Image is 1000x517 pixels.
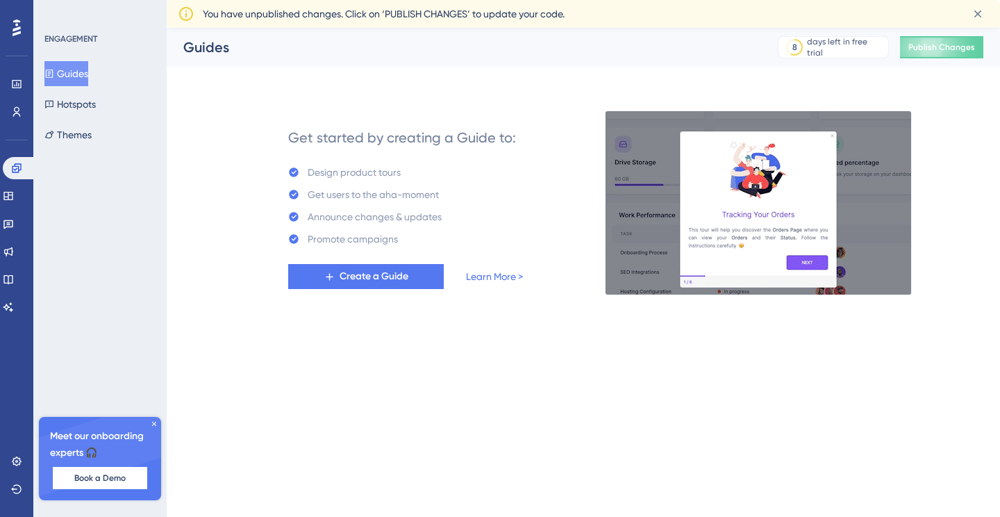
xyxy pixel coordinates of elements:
[792,42,797,53] div: 8
[44,33,97,44] div: ENGAGEMENT
[908,42,975,53] span: Publish Changes
[308,231,398,247] div: Promote campaigns
[44,61,88,86] button: Guides
[807,36,884,58] div: days left in free trial
[288,128,516,147] div: Get started by creating a Guide to:
[308,208,442,225] div: Announce changes & updates
[53,467,147,489] button: Book a Demo
[605,110,912,295] img: 21a29cd0e06a8f1d91b8bced9f6e1c06.gif
[900,36,983,58] button: Publish Changes
[44,92,96,117] button: Hotspots
[340,268,408,285] span: Create a Guide
[44,122,92,147] button: Themes
[288,264,444,289] button: Create a Guide
[183,38,743,57] div: Guides
[308,164,401,181] div: Design product tours
[203,6,565,22] span: You have unpublished changes. Click on ‘PUBLISH CHANGES’ to update your code.
[50,428,150,461] span: Meet our onboarding experts 🎧
[466,268,523,285] a: Learn More >
[308,186,439,203] div: Get users to the aha-moment
[74,473,126,484] span: Book a Demo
